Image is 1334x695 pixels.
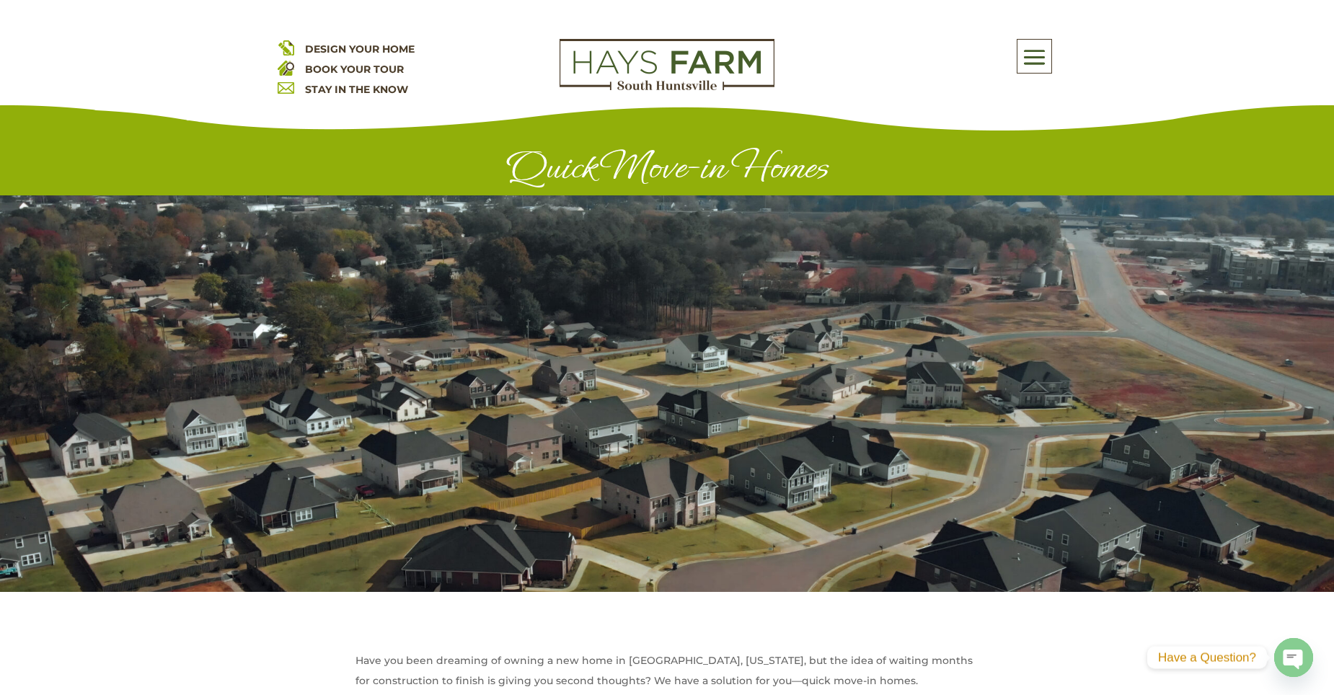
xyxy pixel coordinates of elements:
[305,83,408,96] a: STAY IN THE KNOW
[560,39,774,91] img: Logo
[305,63,404,76] a: BOOK YOUR TOUR
[278,146,1056,195] h1: Quick Move-in Homes
[278,59,294,76] img: book your home tour
[560,81,774,94] a: hays farm homes huntsville development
